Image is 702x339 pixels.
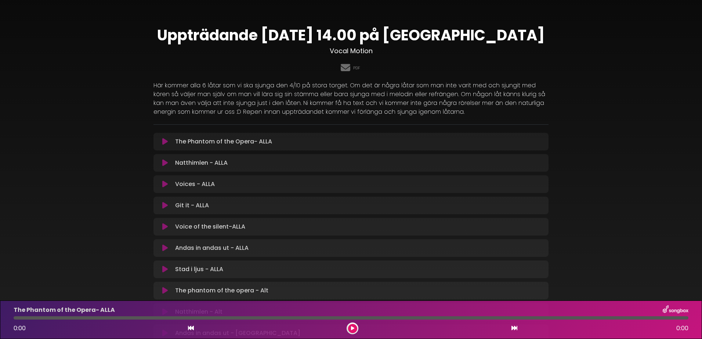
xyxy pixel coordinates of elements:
[175,222,245,231] p: Voice of the silent-ALLA
[175,265,223,274] p: Stad i ljus - ALLA
[175,180,215,189] p: Voices - ALLA
[175,201,209,210] p: Git it - ALLA
[353,65,360,71] a: PDF
[14,306,115,314] p: The Phantom of the Opera- ALLA
[676,324,688,333] span: 0:00
[153,47,549,55] h3: Vocal Motion
[14,324,26,332] span: 0:00
[153,26,549,44] h1: Uppträdande [DATE] 14.00 på [GEOGRAPHIC_DATA]
[175,158,228,167] p: Natthimlen - ALLA
[663,305,688,315] img: songbox-logo-white.png
[175,244,249,252] p: Andas in andas ut - ALLA
[153,81,549,116] p: Här kommer alla 6 låtar som vi ska sjunga den 4/10 på stora torget. Om det är några låtar som man...
[175,137,272,146] p: The Phantom of the Opera- ALLA
[175,286,268,295] p: The phantom of the opera - Alt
